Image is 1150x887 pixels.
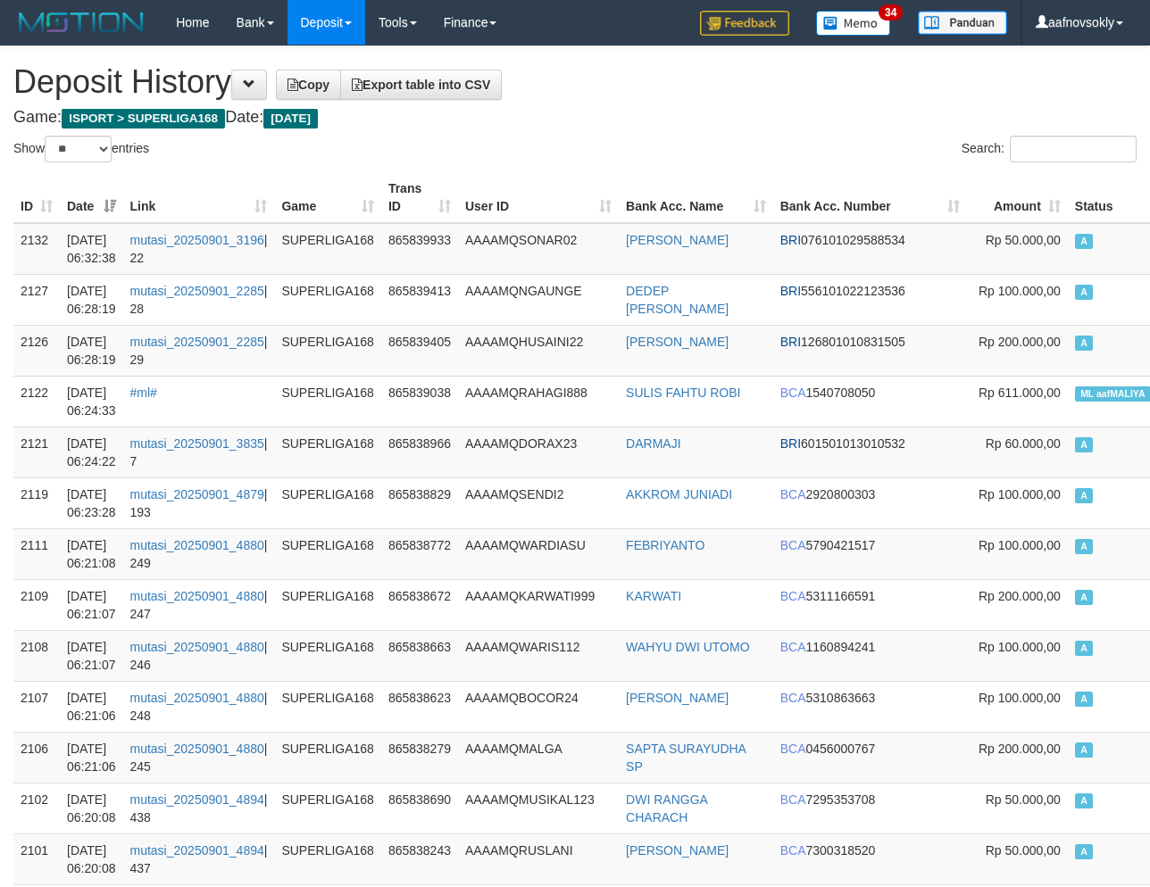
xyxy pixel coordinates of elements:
td: | 437 [123,833,275,884]
td: SUPERLIGA168 [274,528,381,579]
td: [DATE] 06:24:22 [60,427,123,477]
a: SAPTA SURAYUDHA SP [626,742,746,774]
td: 2102 [13,783,60,833]
span: BRI [780,284,801,298]
span: Approved [1075,590,1093,605]
td: 2101 [13,833,60,884]
td: | 245 [123,732,275,783]
td: AAAAMQWARIS112 [458,630,619,681]
th: Bank Acc. Number: activate to sort column ascending [773,172,967,223]
a: KARWATI [626,589,681,603]
td: SUPERLIGA168 [274,681,381,732]
a: [PERSON_NAME] [626,233,729,247]
td: AAAAMQDORAX23 [458,427,619,477]
td: 865839933 [381,223,458,275]
th: Date: activate to sort column ascending [60,172,123,223]
span: Rp 100.000,00 [979,640,1061,654]
a: Export table into CSV [340,70,502,100]
span: Rp 100.000,00 [979,691,1061,705]
span: Export table into CSV [352,78,490,92]
td: 865839405 [381,325,458,376]
span: Copy [287,78,329,92]
a: mutasi_20250901_4880 [130,589,264,603]
a: mutasi_20250901_4894 [130,792,264,807]
span: Rp 200.000,00 [979,589,1061,603]
span: Approved [1075,793,1093,808]
span: Approved [1075,234,1093,249]
td: SUPERLIGA168 [274,274,381,325]
th: Amount: activate to sort column ascending [967,172,1068,223]
td: 5311166591 [773,579,967,630]
td: | 249 [123,528,275,579]
span: Rp 200.000,00 [979,742,1061,756]
td: 865838672 [381,579,458,630]
label: Show entries [13,136,149,162]
td: 601501013010532 [773,427,967,477]
span: Approved [1075,488,1093,503]
td: AAAAMQHUSAINI22 [458,325,619,376]
td: | 248 [123,681,275,732]
th: Bank Acc. Name: activate to sort column ascending [619,172,773,223]
td: 7300318520 [773,833,967,884]
td: SUPERLIGA168 [274,376,381,427]
td: 2121 [13,427,60,477]
td: SUPERLIGA168 [274,833,381,884]
th: ID: activate to sort column ascending [13,172,60,223]
td: SUPERLIGA168 [274,630,381,681]
td: | 7 [123,427,275,477]
span: Approved [1075,437,1093,452]
td: 126801010831505 [773,325,967,376]
span: Rp 50.000,00 [986,233,1061,247]
td: [DATE] 06:21:07 [60,579,123,630]
a: mutasi_20250901_4880 [130,742,264,756]
a: [PERSON_NAME] [626,843,729,858]
td: 865838772 [381,528,458,579]
th: Game: activate to sort column ascending [274,172,381,223]
span: Rp 60.000,00 [986,436,1061,451]
a: #ml# [130,385,157,400]
span: BCA [780,691,806,705]
a: mutasi_20250901_2285 [130,335,264,349]
span: BCA [780,742,806,756]
a: DEDEP [PERSON_NAME] [626,284,729,316]
td: [DATE] 06:20:08 [60,783,123,833]
a: [PERSON_NAME] [626,335,729,349]
td: SUPERLIGA168 [274,223,381,275]
td: [DATE] 06:21:06 [60,681,123,732]
td: | 29 [123,325,275,376]
span: BCA [780,385,806,400]
td: 2132 [13,223,60,275]
th: Link: activate to sort column ascending [123,172,275,223]
td: 2111 [13,528,60,579]
td: 1540708050 [773,376,967,427]
td: 865838690 [381,783,458,833]
td: 2108 [13,630,60,681]
td: SUPERLIGA168 [274,427,381,477]
td: 076101029588534 [773,223,967,275]
span: BCA [780,589,806,603]
span: BCA [780,792,806,807]
td: | 438 [123,783,275,833]
span: Approved [1075,641,1093,656]
h1: Deposit History [13,64,1137,100]
td: 2106 [13,732,60,783]
span: BRI [780,436,801,451]
img: panduan.png [918,11,1007,35]
td: 865838623 [381,681,458,732]
td: [DATE] 06:20:08 [60,833,123,884]
td: 865839413 [381,274,458,325]
a: mutasi_20250901_3835 [130,436,264,451]
td: [DATE] 06:28:19 [60,325,123,376]
a: DWI RANGGA CHARACH [626,792,707,825]
td: 865838966 [381,427,458,477]
td: 2109 [13,579,60,630]
span: Approved [1075,692,1093,707]
td: 865838663 [381,630,458,681]
td: AAAAMQMALGA [458,732,619,783]
td: | 28 [123,274,275,325]
td: 865838243 [381,833,458,884]
a: mutasi_20250901_3196 [130,233,264,247]
span: BRI [780,335,801,349]
td: | 193 [123,477,275,528]
td: AAAAMQRAHAGI888 [458,376,619,427]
